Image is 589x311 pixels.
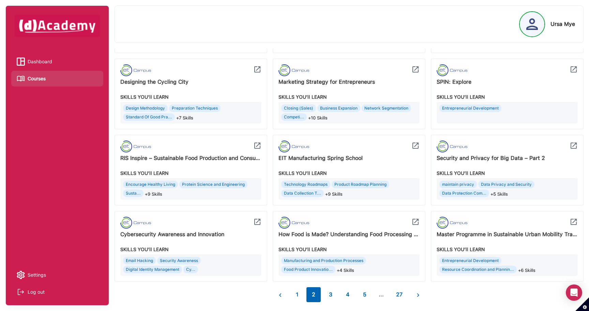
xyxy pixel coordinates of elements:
[437,230,578,239] div: Master Programme in Sustainable Urban Mobility Transitions
[120,77,261,87] div: Designing the Cycling City
[17,73,98,84] a: Courses iconCourses
[278,245,420,254] div: SKILLS YOU’ll LEARN
[281,113,307,121] div: Competi...
[325,190,343,199] span: +9 Skills
[362,104,411,112] div: Network Segmentation
[337,266,354,275] span: +4 Skills
[169,104,221,112] div: Preparation Techniques
[123,266,182,273] div: Digital Identity Management
[278,230,420,239] div: How Food is Made? Understanding Food Processing Technologies
[278,168,420,178] div: SKILLS YOU’ll LEARN
[28,73,46,84] span: Courses
[306,287,321,302] button: 2
[437,77,578,87] div: SPIN: Explore
[341,287,355,302] button: 4
[317,104,360,112] div: Business Expansion
[437,217,467,229] img: icon
[273,287,288,302] button: ‹
[570,142,578,150] img: icon
[28,270,46,280] span: Settings
[120,92,261,102] div: SKILLS YOU’ll LEARN
[253,142,261,150] img: icon
[411,287,425,302] button: ›
[323,287,338,302] button: 3
[439,181,477,188] div: maintain privacy
[358,287,372,302] button: 5
[253,218,261,226] img: icon
[17,56,98,67] a: Dashboard iconDashboard
[281,257,366,264] div: Manufacturing and Production Processes
[120,245,261,254] div: SKILLS YOU’ll LEARN
[123,104,168,112] div: Design Methodology
[120,168,261,178] div: SKILLS YOU’ll LEARN
[120,230,261,239] div: Cybersecurity Awareness and Innovation
[17,271,25,279] img: setting
[281,266,335,273] div: Food Product Innovatio...
[123,257,156,264] div: Email Hacking
[28,56,52,67] span: Dashboard
[183,266,198,273] div: Cy...
[157,257,201,264] div: Security Awareness
[176,113,193,123] span: +7 Skills
[566,284,582,301] div: Open Intercom Messenger
[437,141,467,152] img: icon
[123,113,175,121] div: Standard Of Good Pra...
[439,190,489,197] div: Data Protection Com...
[308,113,328,123] span: +10 Skills
[375,287,388,302] span: ...
[437,92,578,102] div: SKILLS YOU’ll LEARN
[120,64,151,76] img: icon
[575,297,589,311] button: Set cookie preferences
[332,181,389,188] div: Product Roadmap Planning
[17,58,25,66] img: Dashboard icon
[278,141,309,152] img: icon
[439,266,517,273] div: Resource Coordination and Plannin...
[145,190,162,199] span: +9 Skills
[570,218,578,226] img: icon
[28,287,45,297] div: Log out
[411,218,420,226] img: icon
[17,75,25,83] img: Courses icon
[281,190,324,197] div: Data Collection T...
[478,181,534,188] div: Data Privacy and Security
[411,65,420,73] img: icon
[123,190,144,197] div: Susta...
[518,266,535,275] span: +6 Skills
[290,287,304,302] button: 1
[278,92,420,102] div: SKILLS YOU’ll LEARN
[15,15,100,37] img: dAcademy
[570,65,578,73] img: icon
[550,21,575,27] div: Ursa Mye
[253,65,261,73] img: icon
[437,168,578,178] div: SKILLS YOU’ll LEARN
[439,104,501,112] div: Entrepreneurial Development
[490,190,508,199] span: +5 Skills
[437,153,578,163] div: Security and Privacy for Big Data – Part 2
[281,104,316,112] div: Closing (Sales)
[17,288,25,296] img: Log out
[278,217,309,229] img: icon
[437,64,467,76] img: icon
[120,141,151,152] img: icon
[278,64,309,76] img: icon
[281,181,330,188] div: Technology Roadmaps
[437,245,578,254] div: SKILLS YOU’ll LEARN
[120,217,151,229] img: icon
[278,153,420,163] div: EIT Manufacturing Spring School
[391,287,408,302] button: 27
[123,181,178,188] div: Encourage Healthy Living
[278,77,420,87] div: Marketing Strategy for Entrepreneurs
[120,153,261,163] div: RIS Inspire – Sustainable Food Production and Consumption
[411,142,420,150] img: icon
[526,18,538,30] img: Profile
[179,181,247,188] div: Protein Science and Engineering
[439,257,501,264] div: Entrepreneurial Development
